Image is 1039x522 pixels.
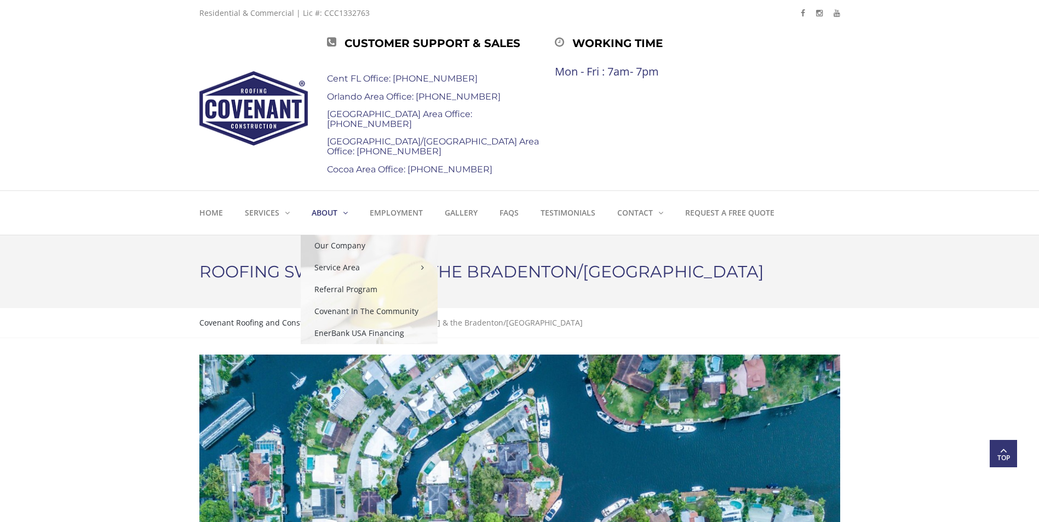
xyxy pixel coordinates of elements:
a: Orlando Area Office: [PHONE_NUMBER] [327,91,501,102]
strong: Employment [370,207,423,218]
strong: Request a Free Quote [685,207,774,218]
a: Covenant Roofing and Construction, Inc. [199,317,348,328]
strong: FAQs [500,207,519,218]
div: Customer Support & Sales [327,34,554,53]
a: Referral Program [301,279,438,300]
a: Request a Free Quote [674,191,785,235]
a: [GEOGRAPHIC_DATA] Area Office: [PHONE_NUMBER] [327,109,472,129]
a: Service Area [301,257,438,279]
h1: Roofing SW [US_STATE] & the Bradenton/[GEOGRAPHIC_DATA] [199,252,840,292]
a: [GEOGRAPHIC_DATA]/[GEOGRAPHIC_DATA] Area Office: [PHONE_NUMBER] [327,136,539,156]
strong: Gallery [445,207,478,218]
strong: Contact [617,207,653,218]
div: Mon - Fri : 7am- 7pm [555,66,782,78]
strong: Testimonials [541,207,595,218]
strong: About [312,207,337,218]
div: > [199,316,840,329]
a: Gallery [434,191,489,235]
a: Testimonials [530,191,606,235]
a: Services [234,191,301,235]
a: Cent FL Office: [PHONE_NUMBER] [327,73,478,84]
a: Cocoa Area Office: [PHONE_NUMBER] [327,164,492,175]
span: Covenant Roofing and Construction, Inc. [199,317,347,328]
a: EnerBank USA Financing [301,322,438,344]
strong: Home [199,207,223,218]
a: Home [199,191,234,235]
strong: Services [245,207,279,218]
a: Employment [359,191,434,235]
span: Roofing SW [US_STATE] & the Bradenton/[GEOGRAPHIC_DATA] [356,317,583,328]
span: Top [990,453,1017,463]
a: FAQs [489,191,530,235]
div: Working time [555,34,782,53]
a: Our Company [301,235,438,257]
a: Contact [606,191,674,235]
a: Top [990,440,1017,467]
a: Covenant In The Community [301,300,438,322]
a: About [301,191,359,235]
img: Covenant Roofing and Construction, Inc. [199,71,308,146]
